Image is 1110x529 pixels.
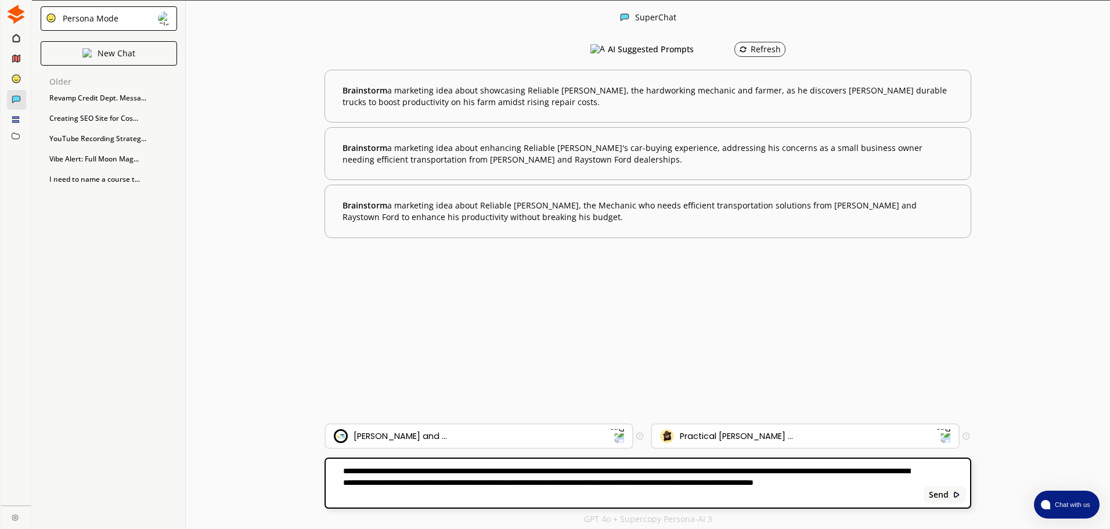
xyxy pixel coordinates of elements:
img: Close [158,12,172,26]
span: Brainstorm [343,85,387,96]
p: GPT 4o + Supercopy Persona-AI 3 [584,514,712,524]
span: Brainstorm [343,200,387,211]
div: Vibe Alert: Full Moon Mag... [44,150,180,168]
b: Send [929,490,949,499]
img: Refresh [739,45,747,53]
img: Dropdown Icon [610,429,625,444]
img: Brand Icon [334,429,348,443]
b: a marketing idea about showcasing Reliable [PERSON_NAME], the hardworking mechanic and farmer, as... [343,85,953,107]
div: Refresh [739,45,781,54]
a: Close [1,506,31,526]
span: Brainstorm [343,142,387,153]
div: [PERSON_NAME] and ... [354,431,447,441]
img: AI Suggested Prompts [590,44,605,55]
img: Close [620,13,629,22]
div: Persona Mode [59,14,118,23]
img: Close [82,48,92,57]
button: atlas-launcher [1034,491,1100,519]
img: Dropdown Icon [936,429,951,444]
img: Tooltip Icon [963,433,970,440]
img: Close [46,13,56,23]
div: Practical [PERSON_NAME] ... [680,431,793,441]
div: I need to name a course t... [44,171,180,188]
div: Creating SEO Site for Cos... [44,110,180,127]
img: Close [12,514,19,521]
img: Close [6,5,26,24]
p: New Chat [98,49,135,58]
h3: AI Suggested Prompts [608,41,694,58]
img: Tooltip Icon [636,433,643,440]
div: Revamp Credit Dept. Messa... [44,89,180,107]
span: Chat with us [1050,500,1093,509]
img: Audience Icon [660,429,674,443]
div: YouTube Recording Strateg... [44,130,180,147]
p: Older [49,77,180,87]
b: a marketing idea about enhancing Reliable [PERSON_NAME]'s car-buying experience, addressing his c... [343,142,953,165]
b: a marketing idea about Reliable [PERSON_NAME], the Mechanic who needs efficient transportation so... [343,200,953,222]
div: SuperChat [635,13,676,24]
img: Close [953,491,961,499]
